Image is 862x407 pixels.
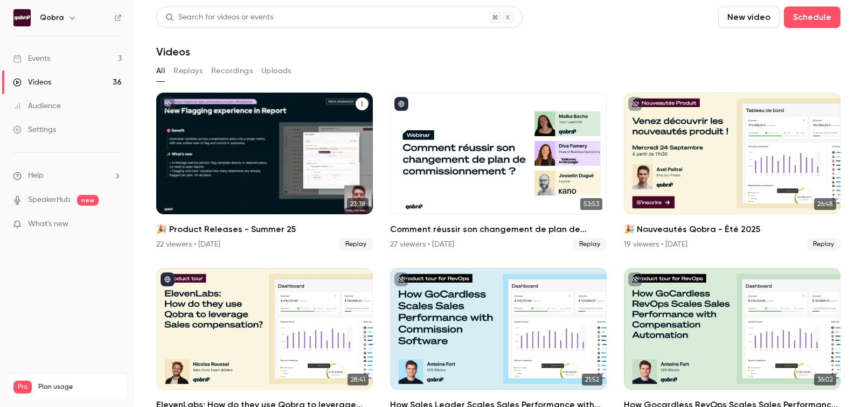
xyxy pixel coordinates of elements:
[13,170,122,181] li: help-dropdown-opener
[40,12,64,23] h6: Qobra
[624,239,687,250] div: 19 viewers • [DATE]
[161,272,175,286] button: published
[624,223,840,236] h2: 🎉 Nouveautés Qobra - Été 2025
[156,239,220,250] div: 22 viewers • [DATE]
[211,62,253,80] button: Recordings
[161,97,175,111] button: unpublished
[394,272,408,286] button: unpublished
[628,97,642,111] button: unpublished
[156,62,165,80] button: All
[339,238,373,251] span: Replay
[582,374,602,385] span: 21:52
[624,93,840,251] li: 🎉 Nouveautés Qobra - Été 2025
[390,93,607,251] a: 53:53Comment réussir son changement de plan de commissionnement ?27 viewers • [DATE]Replay
[156,93,373,251] li: 🎉 Product Releases - Summer 25
[156,223,373,236] h2: 🎉 Product Releases - Summer 25
[580,198,602,210] span: 53:53
[814,374,836,385] span: 36:02
[13,101,61,111] div: Audience
[390,223,607,236] h2: Comment réussir son changement de plan de commissionnement ?
[77,195,99,206] span: new
[28,219,68,230] span: What's new
[390,93,607,251] li: Comment réussir son changement de plan de commissionnement ?
[13,124,56,135] div: Settings
[156,93,373,251] a: 23:38🎉 Product Releases - Summer 2522 viewers • [DATE]Replay
[390,239,454,250] div: 27 viewers • [DATE]
[38,383,121,391] span: Plan usage
[261,62,291,80] button: Uploads
[28,170,44,181] span: Help
[28,194,71,206] a: SpeakerHub
[13,53,50,64] div: Events
[165,12,273,23] div: Search for videos or events
[628,272,642,286] button: unpublished
[13,381,32,394] span: Pro
[573,238,607,251] span: Replay
[624,93,840,251] a: 26:48🎉 Nouveautés Qobra - Été 202519 viewers • [DATE]Replay
[347,374,369,385] span: 28:41
[807,238,840,251] span: Replay
[394,97,408,111] button: published
[156,45,190,58] h1: Videos
[173,62,203,80] button: Replays
[814,198,836,210] span: 26:48
[156,6,840,401] section: Videos
[13,9,31,26] img: Qobra
[347,198,369,210] span: 23:38
[13,77,51,88] div: Videos
[784,6,840,28] button: Schedule
[718,6,780,28] button: New video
